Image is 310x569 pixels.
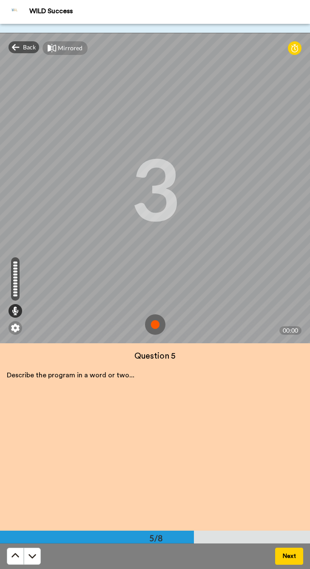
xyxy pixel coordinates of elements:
div: 00:00 [279,326,301,335]
div: Mirrored [58,44,82,52]
img: ic_record_start.svg [145,314,165,335]
button: Next [275,548,303,565]
div: 5/8 [136,532,176,544]
div: 3 [131,156,180,220]
img: Profile Image [5,2,25,22]
img: ic_gear.svg [11,324,20,332]
span: Describe the program in a word or two... [7,372,134,379]
span: Back [23,43,36,52]
h4: Question 5 [7,350,303,362]
div: Back [9,41,39,53]
div: WILD Success [29,7,310,15]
